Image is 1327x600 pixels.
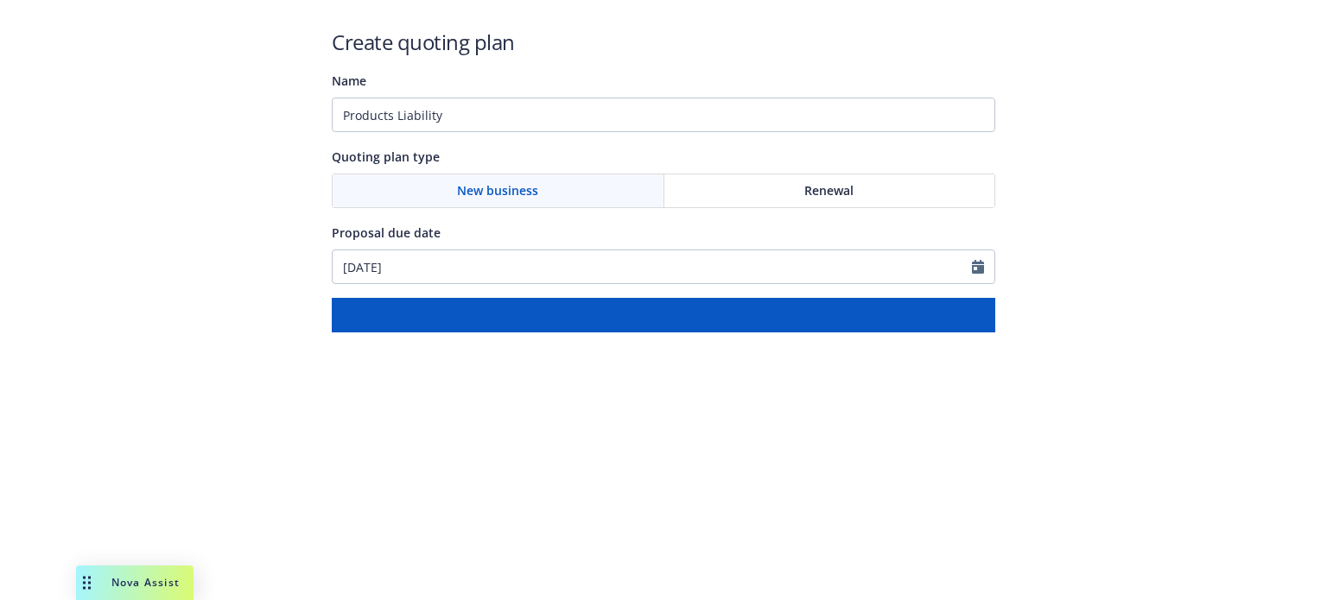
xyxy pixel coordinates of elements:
span: Renewal [804,181,854,199]
div: Drag to move [76,565,98,600]
button: Nova Assist [76,565,194,600]
span: Name [332,73,366,89]
span: Nova Assist [111,575,180,590]
span: Proposal due date [332,224,441,241]
span: Quoting plan type [332,148,440,165]
span: New business [457,181,538,199]
h1: Create quoting plan [332,28,995,56]
button: Create quoting plan [332,298,995,332]
span: Create quoting plan [605,306,723,323]
svg: Calendar [972,260,984,274]
input: MM/DD/YYYY [333,250,972,283]
input: Quoting plan name [332,98,995,132]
